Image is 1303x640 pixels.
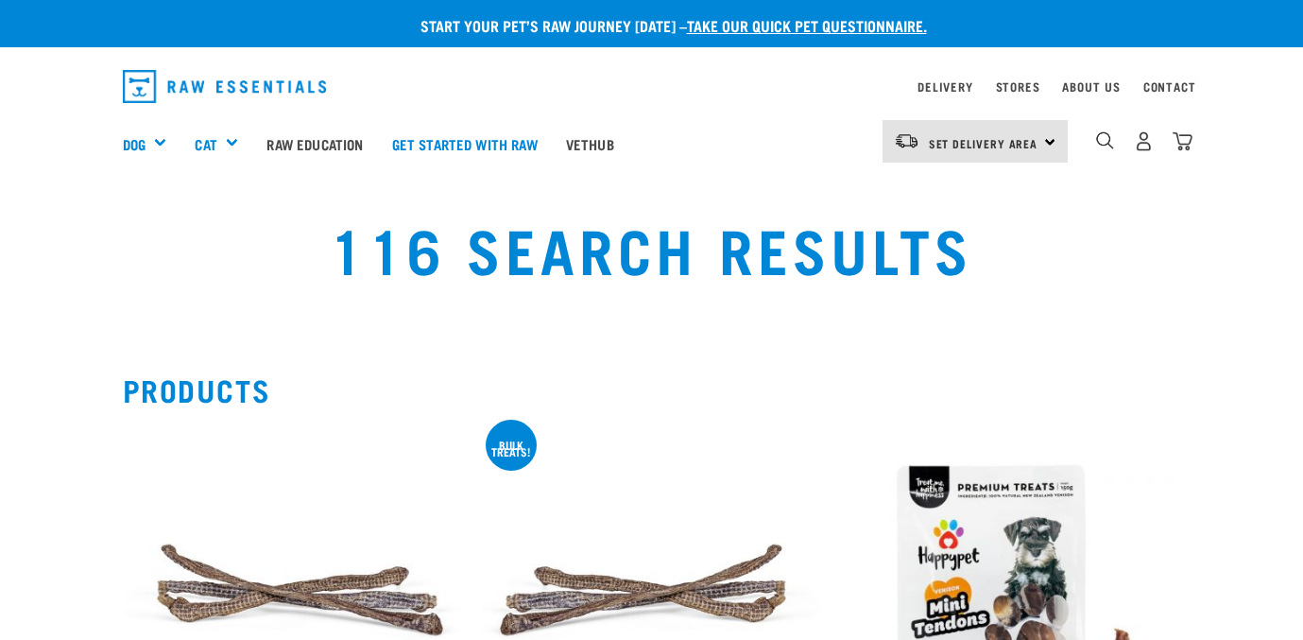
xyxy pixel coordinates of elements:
nav: dropdown navigation [108,62,1196,111]
a: take our quick pet questionnaire. [687,21,927,29]
a: Dog [123,133,146,155]
img: home-icon@2x.png [1173,131,1192,151]
a: Raw Education [252,106,377,182]
h1: 116 Search Results [251,214,1052,282]
a: About Us [1062,83,1120,90]
img: home-icon-1@2x.png [1096,131,1114,149]
img: user.png [1134,131,1154,151]
a: Stores [996,83,1040,90]
span: Set Delivery Area [929,140,1038,147]
a: Get started with Raw [378,106,552,182]
img: Raw Essentials Logo [123,70,327,103]
a: Cat [195,133,216,155]
img: van-moving.png [894,132,919,149]
div: BULK TREATS! [486,441,537,455]
h2: Products [123,372,1181,406]
a: Contact [1143,83,1196,90]
a: Delivery [917,83,972,90]
a: Vethub [552,106,628,182]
